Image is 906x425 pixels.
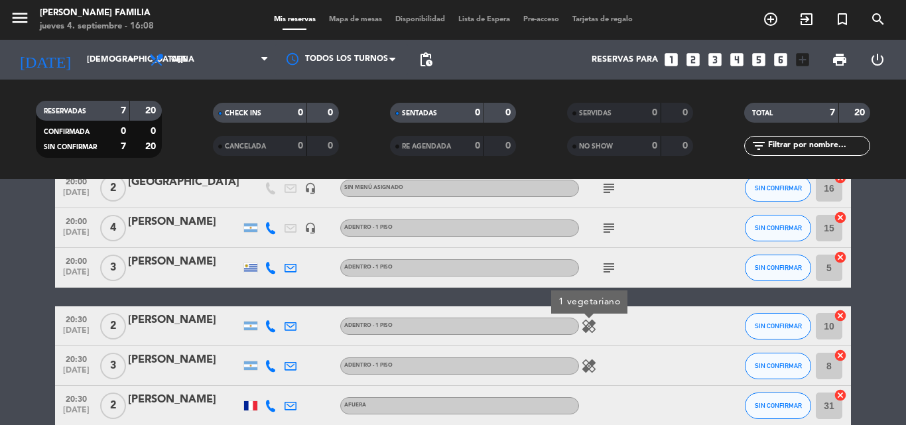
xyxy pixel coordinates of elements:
[60,351,93,366] span: 20:30
[10,8,30,28] i: menu
[452,16,517,23] span: Lista de Espera
[755,402,802,409] span: SIN CONFIRMAR
[682,141,690,151] strong: 0
[517,16,566,23] span: Pre-acceso
[832,52,848,68] span: print
[772,51,789,68] i: looks_6
[755,224,802,231] span: SIN CONFIRMAR
[100,353,126,379] span: 3
[418,52,434,68] span: pending_actions
[592,55,658,64] span: Reservas para
[100,393,126,419] span: 2
[752,110,773,117] span: TOTAL
[298,108,303,117] strong: 0
[870,11,886,27] i: search
[834,211,847,224] i: cancel
[755,184,802,192] span: SIN CONFIRMAR
[60,406,93,421] span: [DATE]
[328,108,336,117] strong: 0
[505,141,513,151] strong: 0
[100,313,126,339] span: 2
[344,185,403,190] span: Sin menú asignado
[389,16,452,23] span: Disponibilidad
[60,228,93,243] span: [DATE]
[145,142,159,151] strong: 20
[100,175,126,202] span: 2
[121,142,126,151] strong: 7
[728,51,745,68] i: looks_4
[652,141,657,151] strong: 0
[60,366,93,381] span: [DATE]
[44,144,97,151] span: SIN CONFIRMAR
[100,215,126,241] span: 4
[60,173,93,188] span: 20:00
[145,106,159,115] strong: 20
[151,127,159,136] strong: 0
[344,402,366,408] span: Afuera
[298,141,303,151] strong: 0
[834,309,847,322] i: cancel
[579,143,613,150] span: NO SHOW
[128,174,241,191] div: [GEOGRAPHIC_DATA]
[128,213,241,231] div: [PERSON_NAME]
[60,188,93,204] span: [DATE]
[128,253,241,271] div: [PERSON_NAME]
[834,389,847,402] i: cancel
[870,52,885,68] i: power_settings_new
[60,326,93,341] span: [DATE]
[763,11,779,27] i: add_circle_outline
[750,51,767,68] i: looks_5
[100,255,126,281] span: 3
[601,260,617,276] i: subject
[267,16,322,23] span: Mis reservas
[767,139,870,153] input: Filtrar por nombre...
[745,353,811,379] button: SIN CONFIRMAR
[10,8,30,32] button: menu
[10,45,80,74] i: [DATE]
[402,143,451,150] span: RE AGENDADA
[225,143,266,150] span: CANCELADA
[121,127,126,136] strong: 0
[44,108,86,115] span: RESERVADAS
[706,51,724,68] i: looks_3
[755,362,802,369] span: SIN CONFIRMAR
[128,391,241,408] div: [PERSON_NAME]
[322,16,389,23] span: Mapa de mesas
[794,51,811,68] i: add_box
[60,213,93,228] span: 20:00
[684,51,702,68] i: looks_two
[171,55,194,64] span: Cena
[128,312,241,329] div: [PERSON_NAME]
[745,313,811,339] button: SIN CONFIRMAR
[755,322,802,330] span: SIN CONFIRMAR
[60,268,93,283] span: [DATE]
[799,11,814,27] i: exit_to_app
[745,255,811,281] button: SIN CONFIRMAR
[663,51,680,68] i: looks_one
[121,106,126,115] strong: 7
[566,16,639,23] span: Tarjetas de regalo
[745,215,811,241] button: SIN CONFIRMAR
[40,20,154,33] div: jueves 4. septiembre - 16:08
[60,253,93,268] span: 20:00
[344,225,393,230] span: Adentro - 1 Piso
[551,290,627,314] div: 1 vegetariano
[344,323,393,328] span: Adentro - 1 Piso
[854,108,868,117] strong: 20
[40,7,154,20] div: [PERSON_NAME] FAMILIA
[834,11,850,27] i: turned_in_not
[344,265,393,270] span: Adentro - 1 Piso
[579,110,612,117] span: SERVIDAS
[834,251,847,264] i: cancel
[751,138,767,154] i: filter_list
[601,180,617,196] i: subject
[581,318,597,334] i: healing
[128,351,241,369] div: [PERSON_NAME]
[745,175,811,202] button: SIN CONFIRMAR
[830,108,835,117] strong: 7
[505,108,513,117] strong: 0
[60,311,93,326] span: 20:30
[402,110,437,117] span: SENTADAS
[601,220,617,236] i: subject
[328,141,336,151] strong: 0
